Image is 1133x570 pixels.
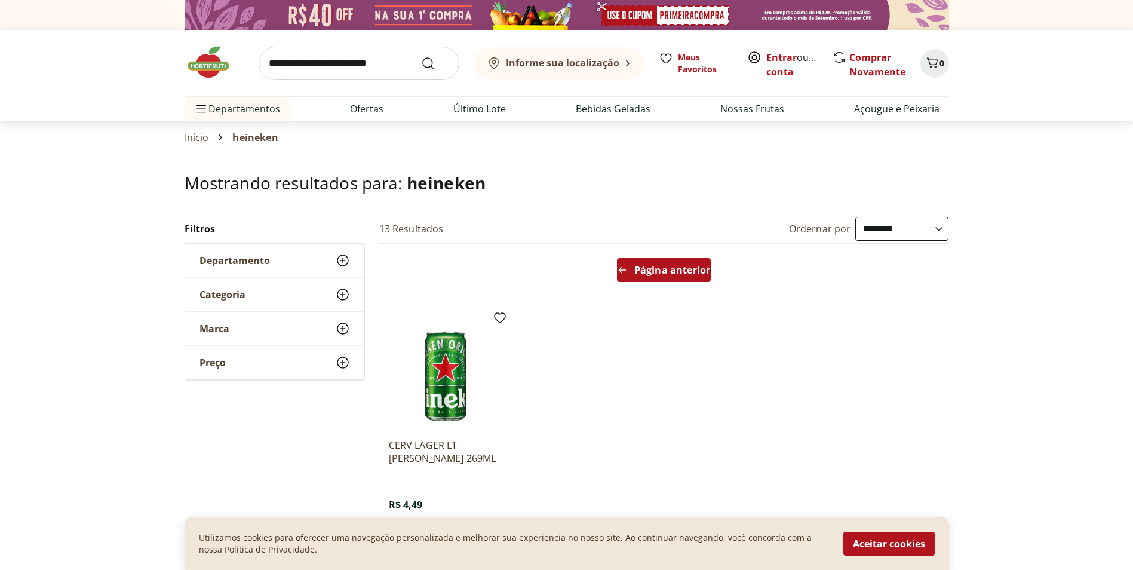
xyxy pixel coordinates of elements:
[789,222,851,235] label: Ordernar por
[232,132,278,143] span: heineken
[194,94,208,123] button: Menu
[766,50,819,79] span: ou
[185,217,365,241] h2: Filtros
[185,278,364,311] button: Categoria
[939,57,944,69] span: 0
[259,47,459,80] input: search
[854,102,939,116] a: Açougue e Peixaria
[720,102,784,116] a: Nossas Frutas
[185,173,949,192] h1: Mostrando resultados para:
[199,357,226,369] span: Preço
[506,56,619,69] b: Informe sua localização
[379,222,444,235] h2: 13 Resultados
[849,51,905,78] a: Comprar Novamente
[199,323,229,335] span: Marca
[474,47,644,80] button: Informe sua localização
[659,51,733,75] a: Meus Favoritos
[617,258,711,287] a: Página anterior
[185,244,364,277] button: Departamento
[407,171,486,194] span: heineken
[194,94,280,123] span: Departamentos
[634,265,710,275] span: Página anterior
[185,312,364,345] button: Marca
[618,265,627,275] svg: Arrow Left icon
[766,51,832,78] a: Criar conta
[389,315,502,429] img: CERV LAGER LT HEINEKEN 269ML
[185,44,244,80] img: Hortifruti
[453,102,506,116] a: Último Lote
[421,56,450,71] button: Submit Search
[766,51,797,64] a: Entrar
[185,132,209,143] a: Início
[843,532,935,556] button: Aceitar cookies
[185,346,364,379] button: Preço
[199,289,245,301] span: Categoria
[678,51,733,75] span: Meus Favoritos
[350,102,383,116] a: Ofertas
[920,49,949,78] button: Carrinho
[389,498,423,511] span: R$ 4,49
[576,102,650,116] a: Bebidas Geladas
[199,532,829,556] p: Utilizamos cookies para oferecer uma navegação personalizada e melhorar sua experiencia no nosso ...
[199,255,270,266] span: Departamento
[389,439,502,465] a: CERV LAGER LT [PERSON_NAME] 269ML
